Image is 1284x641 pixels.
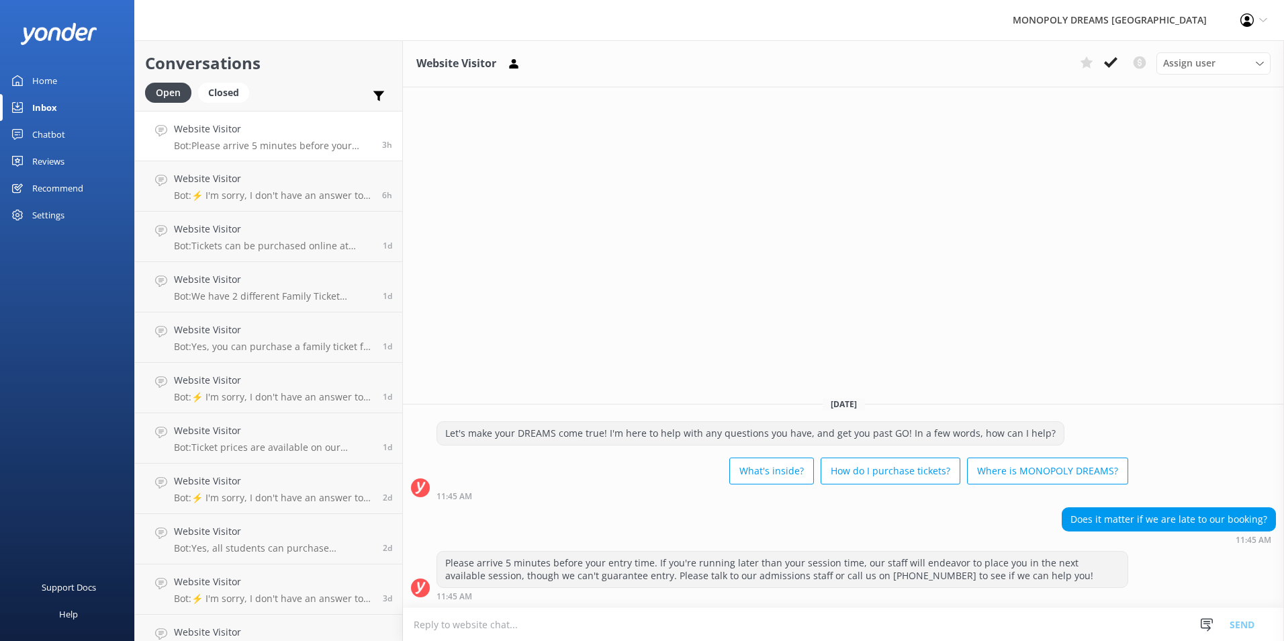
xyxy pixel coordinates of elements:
[174,593,373,605] p: Bot: ⚡ I'm sorry, I don't have an answer to your question. Could you please try rephrasing your q...
[135,111,402,161] a: Website VisitorBot:Please arrive 5 minutes before your entry time. If you're running later than y...
[32,94,57,121] div: Inbox
[135,262,402,312] a: Website VisitorBot:We have 2 different Family Ticket options available for purchase. You can find...
[1156,52,1271,74] div: Assign User
[437,593,472,601] strong: 11:45 AM
[1062,535,1276,544] div: Sep 29 2025 11:45am (UTC +10:00) Australia/Sydney
[174,171,372,186] h4: Website Visitor
[383,441,392,453] span: Sep 27 2025 07:36pm (UTC +10:00) Australia/Sydney
[174,373,373,388] h4: Website Visitor
[174,189,372,202] p: Bot: ⚡ I'm sorry, I don't have an answer to your question. Could you please try rephrasing your q...
[174,423,373,438] h4: Website Visitor
[135,413,402,464] a: Website VisitorBot:Ticket prices are available on our bookings webpage at [URL][DOMAIN_NAME].1d
[135,212,402,262] a: Website VisitorBot:Tickets can be purchased online at [URL][DOMAIN_NAME] or at our admissions des...
[174,122,372,136] h4: Website Visitor
[416,55,496,73] h3: Website Visitor
[174,222,373,237] h4: Website Visitor
[383,492,392,503] span: Sep 27 2025 11:32am (UTC +10:00) Australia/Sydney
[967,458,1128,484] button: Where is MONOPOLY DREAMS?
[174,492,373,504] p: Bot: ⚡ I'm sorry, I don't have an answer to your question. Could you please try rephrasing your q...
[174,542,373,554] p: Bot: Yes, all students can purchase Concession Tickets. Please remember to bring your valid Stude...
[59,601,78,628] div: Help
[20,23,97,45] img: yonder-white-logo.png
[174,524,373,539] h4: Website Visitor
[135,564,402,615] a: Website VisitorBot:⚡ I'm sorry, I don't have an answer to your question. Could you please try rep...
[32,202,64,228] div: Settings
[42,574,96,601] div: Support Docs
[145,85,198,99] a: Open
[135,312,402,363] a: Website VisitorBot:Yes, you can purchase a family ticket for your family of 5. You can find the t...
[135,363,402,413] a: Website VisitorBot:⚡ I'm sorry, I don't have an answer to your question. Could you please try rep...
[174,240,373,252] p: Bot: Tickets can be purchased online at [URL][DOMAIN_NAME] or at our admissions desk. Due to limi...
[174,625,373,640] h4: Website Visitor
[174,323,373,337] h4: Website Visitor
[32,148,64,175] div: Reviews
[145,83,191,103] div: Open
[135,464,402,514] a: Website VisitorBot:⚡ I'm sorry, I don't have an answer to your question. Could you please try rep...
[145,50,392,76] h2: Conversations
[174,341,373,353] p: Bot: Yes, you can purchase a family ticket for your family of 5. You can find the ticket options ...
[32,121,65,148] div: Chatbot
[198,85,256,99] a: Closed
[1163,56,1216,71] span: Assign user
[437,493,472,501] strong: 11:45 AM
[821,458,960,484] button: How do I purchase tickets?
[32,67,57,94] div: Home
[1062,508,1275,531] div: Does it matter if we are late to our booking?
[383,593,392,604] span: Sep 26 2025 02:42pm (UTC +10:00) Australia/Sydney
[174,474,373,488] h4: Website Visitor
[383,542,392,554] span: Sep 27 2025 09:35am (UTC +10:00) Australia/Sydney
[383,290,392,302] span: Sep 28 2025 09:39am (UTC +10:00) Australia/Sydney
[174,574,373,589] h4: Website Visitor
[1236,536,1271,544] strong: 11:45 AM
[382,139,392,151] span: Sep 29 2025 11:45am (UTC +10:00) Australia/Sydney
[174,290,373,302] p: Bot: We have 2 different Family Ticket options available for purchase. You can find more details ...
[437,552,1128,587] div: Please arrive 5 minutes before your entry time. If you're running later than your session time, o...
[32,175,83,202] div: Recommend
[823,398,865,410] span: [DATE]
[174,140,372,152] p: Bot: Please arrive 5 minutes before your entry time. If you're running later than your session ti...
[437,491,1128,501] div: Sep 29 2025 11:45am (UTC +10:00) Australia/Sydney
[135,514,402,564] a: Website VisitorBot:Yes, all students can purchase Concession Tickets. Please remember to bring yo...
[729,458,814,484] button: What's inside?
[174,272,373,287] h4: Website Visitor
[198,83,249,103] div: Closed
[383,341,392,352] span: Sep 28 2025 09:28am (UTC +10:00) Australia/Sydney
[437,422,1064,445] div: Let's make your DREAMS come true! I'm here to help with any questions you have, and get you past ...
[174,391,373,403] p: Bot: ⚡ I'm sorry, I don't have an answer to your question. Could you please try rephrasing your q...
[383,240,392,251] span: Sep 28 2025 01:54pm (UTC +10:00) Australia/Sydney
[437,591,1128,601] div: Sep 29 2025 11:45am (UTC +10:00) Australia/Sydney
[174,441,373,454] p: Bot: Ticket prices are available on our bookings webpage at [URL][DOMAIN_NAME].
[383,391,392,402] span: Sep 28 2025 08:23am (UTC +10:00) Australia/Sydney
[135,161,402,212] a: Website VisitorBot:⚡ I'm sorry, I don't have an answer to your question. Could you please try rep...
[382,189,392,201] span: Sep 29 2025 09:10am (UTC +10:00) Australia/Sydney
